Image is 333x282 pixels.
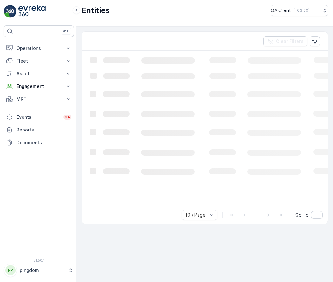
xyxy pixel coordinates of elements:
[4,67,74,80] button: Asset
[16,70,61,77] p: Asset
[16,58,61,64] p: Fleet
[276,38,304,44] p: Clear Filters
[4,5,16,18] img: logo
[16,83,61,90] p: Engagement
[295,212,309,218] span: Go To
[4,93,74,105] button: MRF
[4,111,74,124] a: Events34
[4,80,74,93] button: Engagement
[18,5,46,18] img: logo_light-DOdMpM7g.png
[5,265,16,275] div: PP
[16,139,71,146] p: Documents
[16,96,61,102] p: MRF
[63,29,69,34] p: ⌘B
[4,136,74,149] a: Documents
[82,5,110,16] p: Entities
[4,42,74,55] button: Operations
[16,127,71,133] p: Reports
[16,114,60,120] p: Events
[16,45,61,51] p: Operations
[4,264,74,277] button: PPpingdom
[263,36,307,46] button: Clear Filters
[271,5,328,16] button: QA Client(+03:00)
[4,124,74,136] a: Reports
[4,258,74,262] span: v 1.50.1
[271,7,291,14] p: QA Client
[4,55,74,67] button: Fleet
[65,115,70,120] p: 34
[293,8,310,13] p: ( +03:00 )
[20,267,65,273] p: pingdom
